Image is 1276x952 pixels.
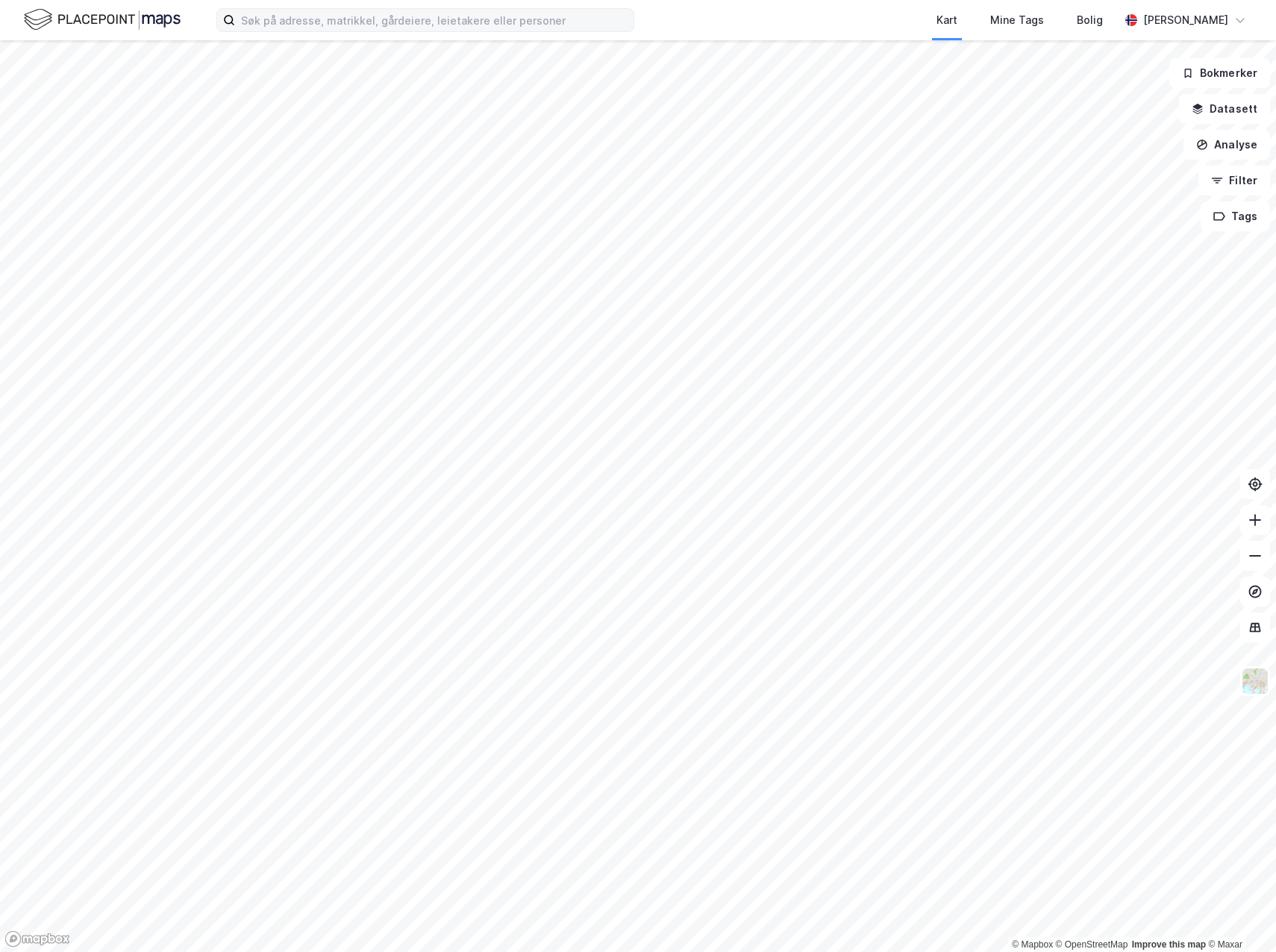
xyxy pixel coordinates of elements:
[1132,939,1206,950] a: Improve this map
[1077,11,1103,29] div: Bolig
[1201,201,1270,231] button: Tags
[4,930,70,948] a: Mapbox homepage
[1012,939,1053,950] a: Mapbox
[1179,94,1270,124] button: Datasett
[936,11,957,29] div: Kart
[1143,11,1228,29] div: [PERSON_NAME]
[1056,939,1128,950] a: OpenStreetMap
[1198,166,1270,195] button: Filter
[24,7,181,33] img: logo.f888ab2527a4732fd821a326f86c7f29.svg
[1241,667,1269,695] img: Z
[990,11,1044,29] div: Mine Tags
[1201,880,1276,952] iframe: Chat Widget
[1201,880,1276,952] div: Kontrollprogram for chat
[235,9,634,31] input: Søk på adresse, matrikkel, gårdeiere, leietakere eller personer
[1183,130,1270,160] button: Analyse
[1169,58,1270,88] button: Bokmerker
